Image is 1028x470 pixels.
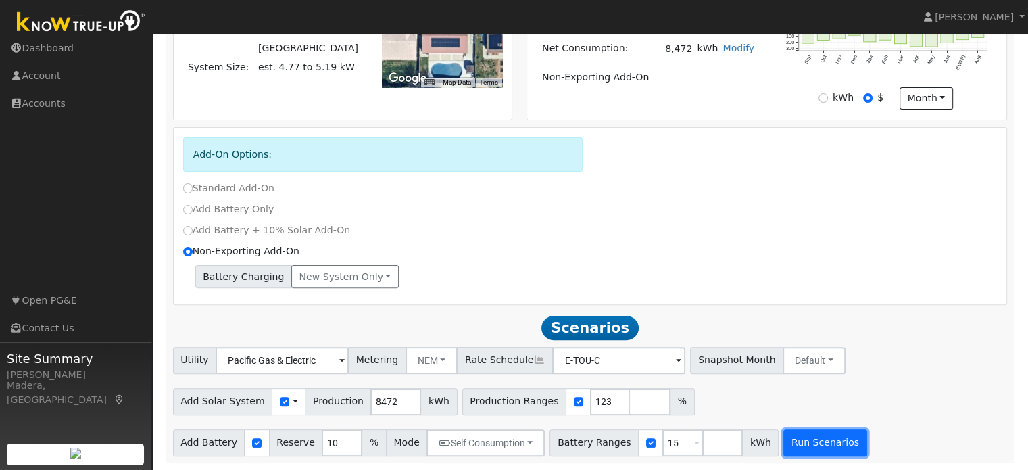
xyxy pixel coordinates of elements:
[935,11,1014,22] span: [PERSON_NAME]
[850,54,859,65] text: Dec
[424,78,434,87] button: Keyboard shortcuts
[173,388,273,415] span: Add Solar System
[877,91,883,105] label: $
[785,33,795,39] text: -100
[549,429,639,456] span: Battery Ranges
[785,39,795,45] text: -200
[912,54,921,64] text: Apr
[216,347,349,374] input: Select a Utility
[695,39,720,59] td: kWh
[10,7,152,38] img: Know True-Up
[173,347,217,374] span: Utility
[406,347,458,374] button: NEM
[183,244,299,258] label: Non-Exporting Add-On
[941,30,953,43] rect: onclick=""
[690,347,783,374] span: Snapshot Month
[817,30,829,40] rect: onclick=""
[925,30,937,47] rect: onclick=""
[7,350,145,368] span: Site Summary
[973,54,983,65] text: Aug
[895,30,907,44] rect: onclick=""
[723,43,754,53] a: Modify
[955,54,967,71] text: [DATE]
[942,54,951,64] text: Jun
[386,429,427,456] span: Mode
[479,78,498,86] a: Terms (opens in new tab)
[879,30,891,40] rect: onclick=""
[426,429,545,456] button: Self Consumption
[183,205,193,214] input: Add Battery Only
[195,265,292,288] span: Battery Charging
[385,70,430,87] a: Open this area in Google Maps (opens a new window)
[552,347,685,374] input: Select a Rate Schedule
[457,347,553,374] span: Rate Schedule
[183,223,351,237] label: Add Battery + 10% Solar Add-On
[783,429,866,456] button: Run Scenarios
[541,316,638,340] span: Scenarios
[834,54,843,65] text: Nov
[783,347,846,374] button: Default
[385,70,430,87] img: Google
[255,39,360,58] td: [GEOGRAPHIC_DATA]
[910,30,922,47] rect: onclick=""
[291,265,399,288] button: New system only
[833,30,845,39] rect: onclick=""
[362,429,386,456] span: %
[7,379,145,407] div: Madera, [GEOGRAPHIC_DATA]
[258,62,355,72] span: est. 4.77 to 5.19 kW
[865,54,874,64] text: Jan
[539,39,656,59] td: Net Consumption:
[183,183,193,193] input: Standard Add-On
[348,347,406,374] span: Metering
[183,226,193,235] input: Add Battery + 10% Solar Add-On
[900,87,953,110] button: month
[539,68,756,87] td: Non-Exporting Add-On
[742,429,779,456] span: kWh
[670,388,694,415] span: %
[863,93,873,103] input: $
[70,448,81,459] img: retrieve
[848,30,860,35] rect: onclick=""
[183,181,274,195] label: Standard Add-On
[657,39,695,59] td: 8,472
[881,54,889,64] text: Feb
[833,91,854,105] label: kWh
[864,30,876,42] rect: onclick=""
[443,78,471,87] button: Map Data
[462,388,566,415] span: Production Ranges
[269,429,323,456] span: Reserve
[956,30,969,40] rect: onclick=""
[183,247,193,256] input: Non-Exporting Add-On
[7,368,145,382] div: [PERSON_NAME]
[927,54,936,66] text: May
[114,394,126,405] a: Map
[818,93,828,103] input: kWh
[185,58,255,77] td: System Size:
[803,54,812,65] text: Sep
[173,429,245,456] span: Add Battery
[183,202,274,216] label: Add Battery Only
[785,45,795,51] text: -300
[305,388,371,415] span: Production
[183,137,583,172] div: Add-On Options:
[896,54,906,65] text: Mar
[802,30,814,43] rect: onclick=""
[972,30,984,37] rect: onclick=""
[255,58,360,77] td: System Size
[819,54,828,64] text: Oct
[420,388,457,415] span: kWh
